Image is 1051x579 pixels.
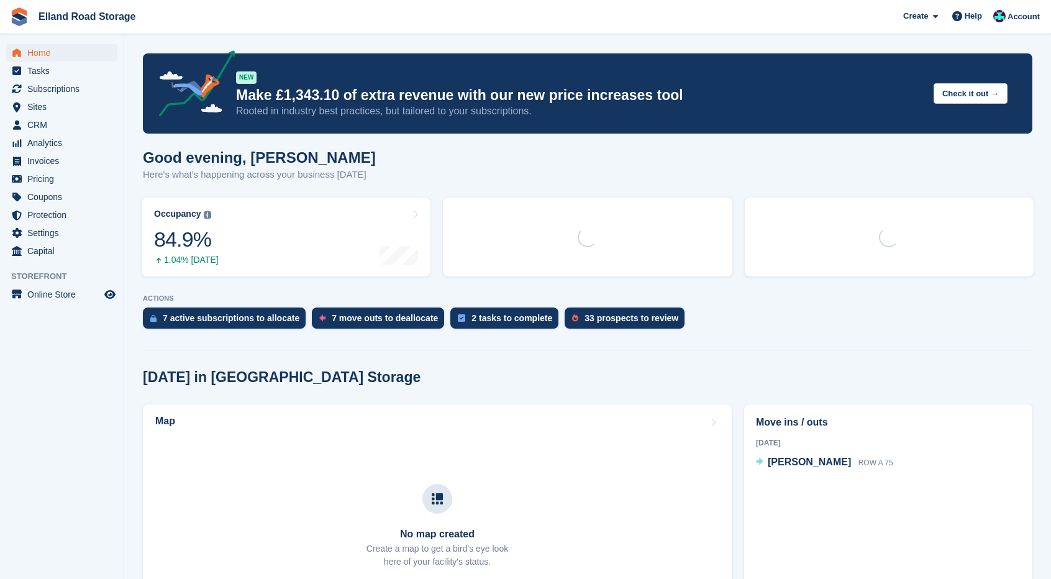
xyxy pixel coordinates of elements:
p: Create a map to get a bird's eye look here of your facility's status. [366,542,508,568]
span: ROW A 75 [858,458,893,467]
a: menu [6,170,117,188]
div: NEW [236,71,257,84]
span: Online Store [27,286,102,303]
img: prospect-51fa495bee0391a8d652442698ab0144808aea92771e9ea1ae160a38d050c398.svg [572,314,578,322]
a: 2 tasks to complete [450,308,565,335]
a: menu [6,98,117,116]
div: 7 move outs to deallocate [332,313,438,323]
span: Settings [27,224,102,242]
a: menu [6,44,117,62]
a: menu [6,206,117,224]
h2: Move ins / outs [756,415,1021,430]
p: Make £1,343.10 of extra revenue with our new price increases tool [236,86,924,104]
a: menu [6,286,117,303]
h3: No map created [366,529,508,540]
p: Rooted in industry best practices, but tailored to your subscriptions. [236,104,924,118]
span: Pricing [27,170,102,188]
span: Create [903,10,928,22]
img: price-adjustments-announcement-icon-8257ccfd72463d97f412b2fc003d46551f7dbcb40ab6d574587a9cd5c0d94... [148,50,235,121]
div: [DATE] [756,437,1021,449]
span: Sites [27,98,102,116]
span: Invoices [27,152,102,170]
img: Scott Hullah [993,10,1006,22]
img: stora-icon-8386f47178a22dfd0bd8f6a31ec36ba5ce8667c1dd55bd0f319d3a0aa187defe.svg [10,7,29,26]
a: menu [6,134,117,152]
a: 7 move outs to deallocate [312,308,450,335]
div: 1.04% [DATE] [154,255,219,265]
p: ACTIONS [143,294,1032,303]
span: Home [27,44,102,62]
span: CRM [27,116,102,134]
div: 33 prospects to review [585,313,678,323]
a: [PERSON_NAME] ROW A 75 [756,455,893,471]
span: [PERSON_NAME] [768,457,851,467]
span: Tasks [27,62,102,80]
a: menu [6,62,117,80]
span: Storefront [11,270,124,283]
h2: Map [155,416,175,427]
img: task-75834270c22a3079a89374b754ae025e5fb1db73e45f91037f5363f120a921f8.svg [458,314,465,322]
div: 2 tasks to complete [471,313,552,323]
img: icon-info-grey-7440780725fd019a000dd9b08b2336e03edf1995a4989e88bcd33f0948082b44.svg [204,211,211,219]
span: Capital [27,242,102,260]
div: 84.9% [154,227,219,252]
a: menu [6,242,117,260]
span: Help [965,10,982,22]
img: map-icn-33ee37083ee616e46c38cad1a60f524a97daa1e2b2c8c0bc3eb3415660979fc1.svg [432,493,443,504]
a: menu [6,224,117,242]
img: active_subscription_to_allocate_icon-d502201f5373d7db506a760aba3b589e785aa758c864c3986d89f69b8ff3... [150,314,157,322]
span: Coupons [27,188,102,206]
a: menu [6,188,117,206]
a: 33 prospects to review [565,308,691,335]
span: Subscriptions [27,80,102,98]
span: Account [1008,11,1040,23]
span: Analytics [27,134,102,152]
a: Occupancy 84.9% 1.04% [DATE] [142,198,430,276]
a: Elland Road Storage [34,6,140,27]
img: move_outs_to_deallocate_icon-f764333ba52eb49d3ac5e1228854f67142a1ed5810a6f6cc68b1a99e826820c5.svg [319,314,325,322]
h2: [DATE] in [GEOGRAPHIC_DATA] Storage [143,369,421,386]
div: Occupancy [154,209,201,219]
button: Check it out → [934,83,1008,104]
p: Here's what's happening across your business [DATE] [143,168,376,182]
a: Preview store [102,287,117,302]
h1: Good evening, [PERSON_NAME] [143,149,376,166]
a: menu [6,152,117,170]
a: menu [6,80,117,98]
a: menu [6,116,117,134]
span: Protection [27,206,102,224]
div: 7 active subscriptions to allocate [163,313,299,323]
a: 7 active subscriptions to allocate [143,308,312,335]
